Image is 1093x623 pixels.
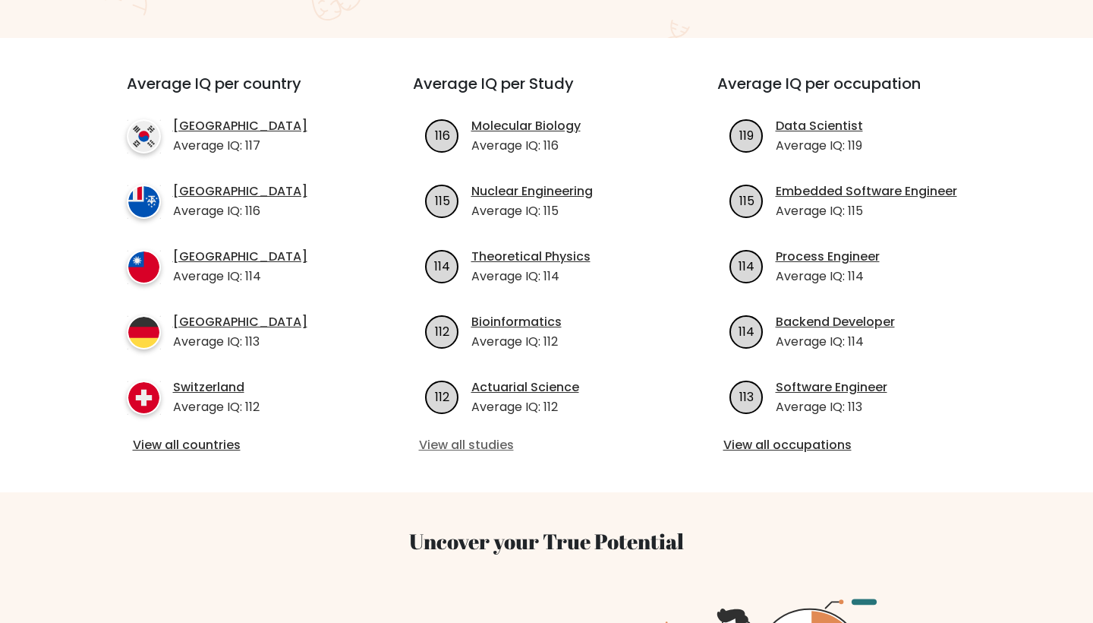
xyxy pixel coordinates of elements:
[434,257,450,274] text: 114
[739,191,754,209] text: 115
[173,267,307,286] p: Average IQ: 114
[173,313,307,331] a: [GEOGRAPHIC_DATA]
[434,191,449,209] text: 115
[173,398,260,416] p: Average IQ: 112
[471,378,579,397] a: Actuarial Science
[173,137,307,155] p: Average IQ: 117
[471,117,581,135] a: Molecular Biology
[739,387,754,405] text: 113
[471,398,579,416] p: Average IQ: 112
[127,315,161,349] img: country
[173,333,307,351] p: Average IQ: 113
[471,248,591,266] a: Theoretical Physics
[717,74,985,111] h3: Average IQ per occupation
[471,182,593,201] a: Nuclear Engineering
[127,119,161,153] img: country
[419,436,675,454] a: View all studies
[471,202,593,220] p: Average IQ: 115
[776,333,895,351] p: Average IQ: 114
[776,182,957,201] a: Embedded Software Engineer
[173,182,307,201] a: [GEOGRAPHIC_DATA]
[776,267,880,286] p: Average IQ: 114
[413,74,681,111] h3: Average IQ per Study
[435,322,449,340] text: 112
[173,378,260,397] a: Switzerland
[471,333,562,351] p: Average IQ: 112
[173,117,307,135] a: [GEOGRAPHIC_DATA]
[173,248,307,266] a: [GEOGRAPHIC_DATA]
[55,529,1038,555] h3: Uncover your True Potential
[133,436,352,454] a: View all countries
[776,378,887,397] a: Software Engineer
[471,313,562,331] a: Bioinformatics
[127,381,161,415] img: country
[776,202,957,220] p: Average IQ: 115
[739,322,754,340] text: 114
[434,126,449,144] text: 116
[739,257,754,274] text: 114
[127,250,161,284] img: country
[471,137,581,155] p: Average IQ: 116
[776,398,887,416] p: Average IQ: 113
[739,126,754,144] text: 119
[776,137,863,155] p: Average IQ: 119
[127,185,161,219] img: country
[173,202,307,220] p: Average IQ: 116
[776,117,863,135] a: Data Scientist
[776,313,895,331] a: Backend Developer
[723,436,979,454] a: View all occupations
[435,387,449,405] text: 112
[127,74,358,111] h3: Average IQ per country
[471,267,591,286] p: Average IQ: 114
[776,248,880,266] a: Process Engineer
